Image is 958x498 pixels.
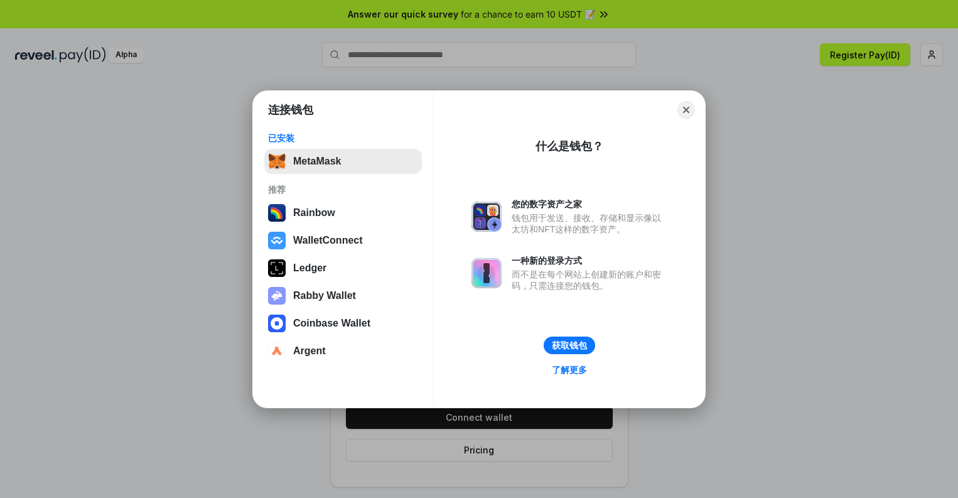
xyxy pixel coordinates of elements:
img: svg+xml,%3Csvg%20xmlns%3D%22http%3A%2F%2Fwww.w3.org%2F2000%2Fsvg%22%20width%3D%2228%22%20height%3... [268,259,286,277]
button: MetaMask [264,149,422,174]
button: Argent [264,338,422,364]
div: 而不是在每个网站上创建新的账户和密码，只需连接您的钱包。 [512,269,667,291]
img: svg+xml,%3Csvg%20fill%3D%22none%22%20height%3D%2233%22%20viewBox%3D%220%200%2035%2033%22%20width%... [268,153,286,170]
button: Ledger [264,256,422,281]
button: 获取钱包 [544,337,595,354]
div: MetaMask [293,156,341,167]
button: Rainbow [264,200,422,225]
div: 一种新的登录方式 [512,255,667,266]
div: 什么是钱包？ [536,139,603,154]
h1: 连接钱包 [268,102,313,117]
img: svg+xml,%3Csvg%20xmlns%3D%22http%3A%2F%2Fwww.w3.org%2F2000%2Fsvg%22%20fill%3D%22none%22%20viewBox... [471,202,502,232]
button: Close [677,101,695,119]
button: Rabby Wallet [264,283,422,308]
img: svg+xml,%3Csvg%20width%3D%2228%22%20height%3D%2228%22%20viewBox%3D%220%200%2028%2028%22%20fill%3D... [268,232,286,249]
button: Coinbase Wallet [264,311,422,336]
img: svg+xml,%3Csvg%20xmlns%3D%22http%3A%2F%2Fwww.w3.org%2F2000%2Fsvg%22%20fill%3D%22none%22%20viewBox... [268,287,286,305]
div: 钱包用于发送、接收、存储和显示像以太坊和NFT这样的数字资产。 [512,212,667,235]
div: 推荐 [268,184,418,195]
div: Coinbase Wallet [293,318,370,329]
img: svg+xml,%3Csvg%20width%3D%22120%22%20height%3D%22120%22%20viewBox%3D%220%200%20120%20120%22%20fil... [268,204,286,222]
div: Ledger [293,263,326,274]
div: 了解更多 [552,364,587,376]
div: Argent [293,345,326,357]
div: 获取钱包 [552,340,587,351]
div: WalletConnect [293,235,363,246]
div: Rabby Wallet [293,290,356,301]
div: 已安装 [268,133,418,144]
img: svg+xml,%3Csvg%20width%3D%2228%22%20height%3D%2228%22%20viewBox%3D%220%200%2028%2028%22%20fill%3D... [268,342,286,360]
img: svg+xml,%3Csvg%20xmlns%3D%22http%3A%2F%2Fwww.w3.org%2F2000%2Fsvg%22%20fill%3D%22none%22%20viewBox... [471,258,502,288]
button: WalletConnect [264,228,422,253]
div: Rainbow [293,207,335,219]
img: svg+xml,%3Csvg%20width%3D%2228%22%20height%3D%2228%22%20viewBox%3D%220%200%2028%2028%22%20fill%3D... [268,315,286,332]
a: 了解更多 [544,362,595,378]
div: 您的数字资产之家 [512,198,667,210]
